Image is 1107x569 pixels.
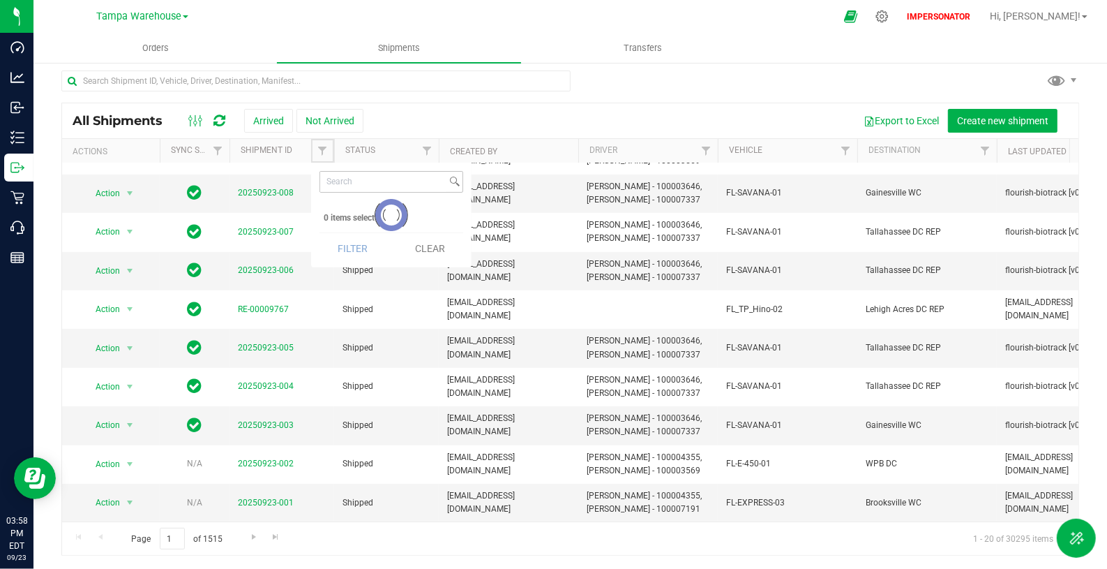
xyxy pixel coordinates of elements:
[447,489,570,516] span: [EMAIL_ADDRESS][DOMAIN_NAME]
[171,145,225,155] a: Sync Status
[948,109,1057,133] button: Create new shipment
[447,334,570,361] span: [EMAIL_ADDRESS][DOMAIN_NAME]
[238,381,294,391] a: 20250923-004
[296,109,363,133] button: Not Arrived
[311,139,334,163] a: Filter
[447,412,570,438] span: [EMAIL_ADDRESS][DOMAIN_NAME]
[238,227,294,237] a: 20250923-007
[83,377,121,397] span: Action
[866,380,988,393] span: Tallahassee DC REP
[83,339,121,358] span: Action
[587,489,709,516] span: [PERSON_NAME] - 100004355, [PERSON_NAME] - 100007191
[83,300,121,319] span: Action
[866,496,988,510] span: Brooksville WC
[726,303,849,316] span: FL_TP_Hino-02
[866,457,988,471] span: WPB DC
[587,258,709,284] span: [PERSON_NAME] - 100003646, [PERSON_NAME] - 100007337
[266,528,286,547] a: Go to the last page
[1005,264,1096,277] span: flourish-biotrack [v0.1.0]
[73,113,176,128] span: All Shipments
[1005,419,1096,432] span: flourish-biotrack [v0.1.0]
[342,303,430,316] span: Shipped
[587,334,709,361] span: [PERSON_NAME] - 100003646, [PERSON_NAME] - 100007337
[10,221,24,235] inline-svg: Call Center
[1005,186,1096,200] span: flourish-biotrack [v0.1.0]
[121,222,139,242] span: select
[83,261,121,281] span: Action
[83,493,121,512] span: Action
[990,10,1080,22] span: Hi, [PERSON_NAME]!
[866,264,988,277] span: Tallahassee DC REP
[873,10,891,23] div: Manage settings
[857,139,997,163] th: Destination
[345,145,375,155] a: Status
[901,10,976,23] p: IMPERSONATOR
[73,147,154,156] div: Actions
[33,34,277,63] a: Orders
[1005,226,1096,239] span: flourish-biotrack [v0.1.0]
[695,139,718,163] a: Filter
[238,304,289,314] a: RE-00009767
[238,420,294,430] a: 20250923-003
[726,226,849,239] span: FL-SAVANA-01
[121,339,139,358] span: select
[587,451,709,478] span: [PERSON_NAME] - 100004355, [PERSON_NAME] - 100003569
[10,251,24,265] inline-svg: Reports
[726,186,849,200] span: FL-SAVANA-01
[587,374,709,400] span: [PERSON_NAME] - 100003646, [PERSON_NAME] - 100007337
[188,183,202,202] span: In Sync
[342,341,430,355] span: Shipped
[1008,147,1078,156] a: Last Updated By
[188,415,202,435] span: In Sync
[447,180,570,207] span: [EMAIL_ADDRESS][DOMAIN_NAME]
[241,145,292,155] a: Shipment ID
[962,528,1064,549] span: 1 - 20 of 30295 items
[1005,341,1096,355] span: flourish-biotrack [v0.1.0]
[121,415,139,435] span: select
[10,101,24,114] inline-svg: Inbound
[342,380,430,393] span: Shipped
[578,139,718,163] th: Driver
[6,515,27,552] p: 03:58 PM EDT
[188,300,202,319] span: In Sync
[238,459,294,468] a: 20250923-002
[587,180,709,207] span: [PERSON_NAME] - 100003646, [PERSON_NAME] - 100007337
[238,265,294,275] a: 20250923-006
[123,42,188,54] span: Orders
[866,341,988,355] span: Tallahassee DC REP
[206,139,229,163] a: Filter
[83,455,121,474] span: Action
[447,296,570,323] span: [EMAIL_ADDRESS][DOMAIN_NAME]
[61,71,571,91] input: Search Shipment ID, Vehicle, Driver, Destination, Manifest...
[188,338,202,357] span: In Sync
[244,109,293,133] button: Arrived
[834,139,857,163] a: Filter
[866,303,988,316] span: Lehigh Acres DC REP
[277,34,520,63] a: Shipments
[726,419,849,432] span: FL-SAVANA-01
[121,377,139,397] span: select
[447,219,570,245] span: [EMAIL_ADDRESS][DOMAIN_NAME]
[359,42,439,54] span: Shipments
[121,300,139,319] span: select
[83,184,121,203] span: Action
[10,191,24,205] inline-svg: Retail
[187,459,202,468] span: N/A
[187,498,202,508] span: N/A
[188,222,202,242] span: In Sync
[521,34,765,63] a: Transfers
[866,419,988,432] span: Gainesville WC
[957,115,1048,126] span: Create new shipment
[83,415,121,435] span: Action
[121,493,139,512] span: select
[726,380,849,393] span: FL-SAVANA-01
[6,552,27,563] p: 09/23
[121,455,139,474] span: select
[450,147,497,156] a: Created By
[10,161,24,175] inline-svg: Outbound
[188,145,202,164] span: In Sync
[854,109,948,133] button: Export to Excel
[835,3,866,30] span: Open Ecommerce Menu
[238,188,294,198] a: 20250923-008
[974,139,997,163] a: Filter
